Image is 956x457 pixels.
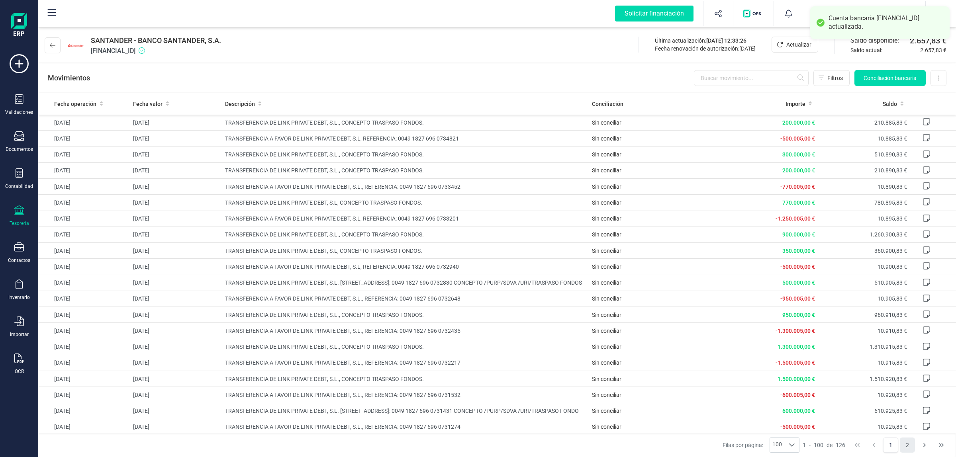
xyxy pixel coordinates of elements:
[225,263,586,271] span: TRANSFERENCIA A FAVOR DE LINK PRIVATE DEBT, S.L, REFERENCIA: 0049 1827 696 0732940
[782,151,815,158] span: 300.000,00 €
[130,146,221,162] td: [DATE]
[38,146,130,162] td: [DATE]
[130,371,221,387] td: [DATE]
[592,231,621,238] span: Sin conciliar
[130,131,221,146] td: [DATE]
[778,344,815,350] span: 1.300.000,00 €
[655,37,756,45] div: Última actualización:
[225,295,586,303] span: TRANSFERENCIA A FAVOR DE LINK PRIVATE DEBT, S.L., REFERENCIA: 0049 1827 696 0732648
[130,115,221,131] td: [DATE]
[803,441,806,449] span: 1
[15,368,24,375] div: OCR
[592,359,621,366] span: Sin conciliar
[934,437,949,453] button: Last Page
[592,408,621,414] span: Sin conciliar
[592,312,621,318] span: Sin conciliar
[818,162,910,178] td: 210.890,83 €
[818,339,910,355] td: 1.310.915,83 €
[592,135,621,142] span: Sin conciliar
[739,45,756,52] span: [DATE]
[38,275,130,291] td: [DATE]
[655,45,756,53] div: Fecha renovación de autorización:
[827,441,833,449] span: de
[130,211,221,227] td: [DATE]
[780,424,815,430] span: -500.005,00 €
[770,438,784,452] span: 100
[38,339,130,355] td: [DATE]
[780,184,815,190] span: -770.005,00 €
[786,100,805,108] span: Importe
[38,355,130,371] td: [DATE]
[10,220,29,227] div: Tesorería
[592,279,621,286] span: Sin conciliar
[130,387,221,403] td: [DATE]
[225,199,586,207] span: TRANSFERENCIA DE LINK PRIVATE DEBT, S.L, CONCEPTO TRASPASO FONDOS.
[38,419,130,435] td: [DATE]
[11,13,27,38] img: Logo Finanedi
[38,403,130,419] td: [DATE]
[5,183,33,189] div: Contabilidad
[850,36,907,45] span: Saldo disponible:
[130,307,221,323] td: [DATE]
[723,437,800,453] div: Filas por página:
[866,437,882,453] button: Previous Page
[780,295,815,302] span: -950.005,00 €
[900,437,915,453] button: Page 2
[38,307,130,323] td: [DATE]
[225,311,586,319] span: TRANSFERENCIA DE LINK PRIVATE DEBT, S.L., CONCEPTO TRASPASO FONDOS.
[130,291,221,307] td: [DATE]
[130,179,221,195] td: [DATE]
[818,195,910,211] td: 780.895,83 €
[225,407,586,415] span: TRANSFERENCIA DE LINK PRIVATE DEBT, S.L. [STREET_ADDRESS]: 0049 1827 696 0731431 CONCEPTO /PURP/S...
[605,1,703,26] button: Solicitar financiación
[225,119,586,127] span: TRANSFERENCIA DE LINK PRIVATE DEBT, S.L., CONCEPTO TRASPASO FONDOS.
[818,146,910,162] td: 510.890,83 €
[8,294,30,301] div: Inventario
[782,167,815,174] span: 200.000,00 €
[592,100,623,108] span: Conciliación
[818,323,910,339] td: 10.910,83 €
[782,119,815,126] span: 200.000,00 €
[883,100,897,108] span: Saldo
[782,312,815,318] span: 950.000,00 €
[38,115,130,131] td: [DATE]
[818,275,910,291] td: 510.905,83 €
[854,70,926,86] button: Conciliación bancaria
[225,247,586,255] span: TRANSFERENCIA DE LINK PRIVATE DEBT, S.L, CONCEPTO TRASPASO FONDOS.
[130,419,221,435] td: [DATE]
[225,100,255,108] span: Descripción
[54,100,96,108] span: Fecha operación
[818,371,910,387] td: 1.510.920,83 €
[592,215,621,222] span: Sin conciliar
[225,183,586,191] span: TRANSFERENCIA A FAVOR DE LINK PRIVATE DEBT, S.L., REFERENCIA: 0049 1827 696 0733452
[38,227,130,242] td: [DATE]
[8,257,30,264] div: Contactos
[818,227,910,242] td: 1.260.900,83 €
[772,37,818,53] button: Actualizar
[592,151,621,158] span: Sin conciliar
[225,375,586,383] span: TRANSFERENCIA DE LINK PRIVATE DEBT, S.L., CONCEPTO TRASPASO FONDOS.
[803,441,845,449] div: -
[225,359,586,367] span: TRANSFERENCIA A FAVOR DE LINK PRIVATE DEBT, S.L., REFERENCIA: 0049 1827 696 0732217
[592,344,621,350] span: Sin conciliar
[225,215,586,223] span: TRANSFERENCIA A FAVOR DE LINK PRIVATE DEBT, S.L, REFERENCIA: 0049 1827 696 0733201
[782,231,815,238] span: 900.000,00 €
[225,150,586,158] span: TRANSFERENCIA DE LINK PRIVATE DEBT, S.L., CONCEPTO TRASPASO FONDOS.
[592,248,621,254] span: Sin conciliar
[818,259,910,275] td: 10.900,83 €
[38,162,130,178] td: [DATE]
[786,41,811,49] span: Actualizar
[836,441,845,449] span: 126
[818,115,910,131] td: 210.885,83 €
[225,166,586,174] span: TRANSFERENCIA DE LINK PRIVATE DEBT, S.L., CONCEPTO TRASPASO FONDOS.
[225,135,586,143] span: TRANSFERENCIA A FAVOR DE LINK PRIVATE DEBT, S.L, REFERENCIA: 0049 1827 696 0734821
[864,74,917,82] span: Conciliación bancaria
[592,199,621,206] span: Sin conciliar
[776,215,815,222] span: -1.250.005,00 €
[818,243,910,259] td: 360.900,83 €
[910,35,946,46] span: 2.657,83 €
[818,211,910,227] td: 10.895,83 €
[782,279,815,286] span: 500.000,00 €
[782,408,815,414] span: 600.000,00 €
[814,1,916,26] button: LILINK BTR 2 SA[PERSON_NAME]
